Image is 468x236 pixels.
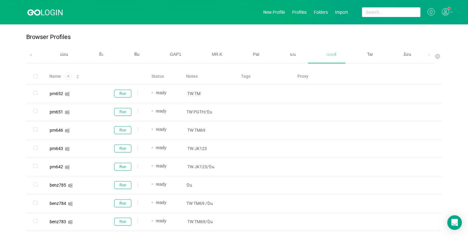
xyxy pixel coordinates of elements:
[114,163,131,171] button: Run
[114,126,131,134] button: Run
[114,218,131,226] button: Run
[186,91,201,97] span: TW TM
[156,200,166,205] span: ready
[447,215,462,230] div: Open Intercom Messenger
[292,10,307,15] a: Profiles
[50,146,63,151] div: pm643
[290,52,296,57] span: นน
[65,92,69,96] i: icon: windows
[68,220,73,224] i: icon: windows
[114,181,131,189] button: Run
[134,52,140,57] span: พีม
[50,220,66,224] div: benz783
[68,202,73,206] i: icon: windows
[76,76,80,78] i: icon: caret-down
[156,90,166,95] span: ready
[68,183,73,188] i: icon: windows
[65,147,69,151] i: icon: windows
[114,145,131,152] button: Run
[403,52,411,57] span: อ้อน
[156,145,166,150] span: ready
[30,54,33,57] i: icon: left
[114,108,131,116] button: Run
[50,110,63,114] div: pm651
[362,7,420,17] input: Search...
[367,52,373,57] span: Tar
[186,219,214,225] span: TW TM69/บิน
[26,34,71,41] p: Browser Profiles
[253,52,259,57] span: Pat
[170,52,181,57] span: GAP1
[49,73,61,80] span: Name
[212,52,222,57] span: MR.K
[65,128,69,133] i: icon: windows
[65,165,69,170] i: icon: windows
[297,73,308,80] span: Proxy
[65,110,69,115] i: icon: windows
[448,7,450,9] sup: 1
[186,109,231,115] p: TW PGTH/บิน
[156,127,166,132] span: ready
[186,127,206,133] span: TW TM69
[204,200,214,206] span: /บิน
[186,164,215,170] span: TW JK123/บิน
[76,74,80,78] div: Sort
[50,201,66,206] div: benz784
[263,10,285,15] a: New Profile
[50,165,63,169] div: pm642
[335,10,348,15] a: Import
[186,182,231,188] p: บิน
[151,73,164,80] span: Status
[50,128,63,132] div: pm646
[314,10,328,15] a: Folders
[76,74,80,76] i: icon: caret-up
[114,199,131,207] button: Run
[50,91,63,96] div: pm652
[241,73,250,80] span: Tags
[427,54,431,57] i: icon: right
[50,183,66,187] div: benz785
[60,52,68,57] span: ม่อน
[156,163,166,168] span: ready
[99,52,104,57] span: จ๊ะ
[186,200,231,206] p: TW TM69
[186,73,198,80] span: Notes
[114,90,131,98] button: Run
[186,145,208,152] span: TW JK123
[156,109,166,113] span: ready
[156,182,166,187] span: ready
[326,52,337,57] span: เบนซ์
[156,218,166,223] span: ready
